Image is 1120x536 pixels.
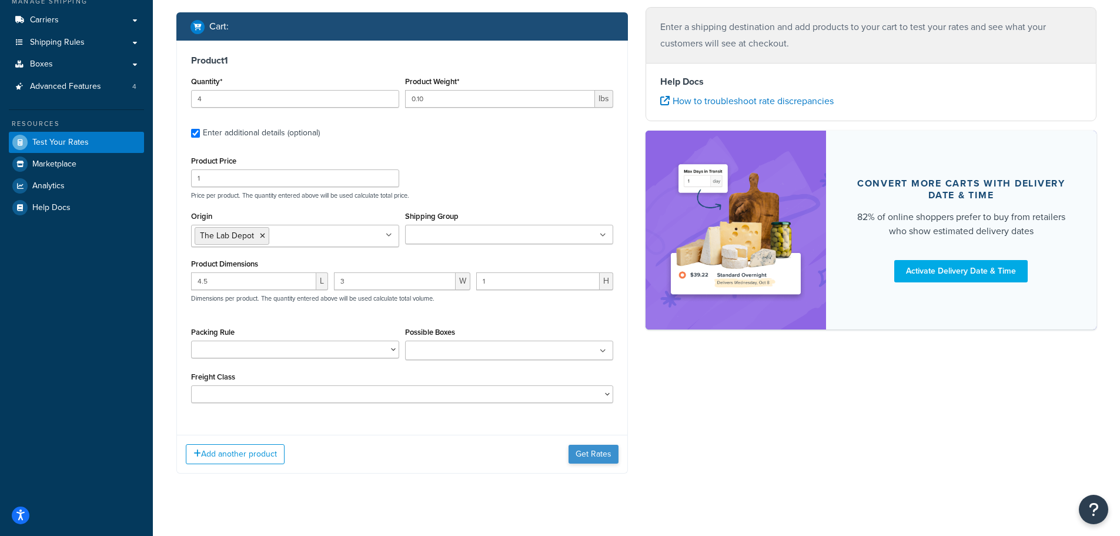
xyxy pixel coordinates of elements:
[203,125,320,141] div: Enter additional details (optional)
[1079,495,1108,524] button: Open Resource Center
[209,21,229,32] h2: Cart :
[456,272,470,290] span: W
[595,90,613,108] span: lbs
[188,294,434,302] p: Dimensions per product. The quantity entered above will be used calculate total volume.
[9,132,144,153] a: Test Your Rates
[894,260,1028,282] a: Activate Delivery Date & Time
[405,77,459,86] label: Product Weight*
[191,328,235,337] label: Packing Rule
[191,129,200,138] input: Enter additional details (optional)
[854,210,1069,238] div: 82% of online shoppers prefer to buy from retailers who show estimated delivery dates
[9,119,144,129] div: Resources
[191,212,212,221] label: Origin
[405,328,455,337] label: Possible Boxes
[9,9,144,31] a: Carriers
[32,159,76,169] span: Marketplace
[30,82,101,92] span: Advanced Features
[30,59,53,69] span: Boxes
[9,54,144,75] a: Boxes
[30,38,85,48] span: Shipping Rules
[30,15,59,25] span: Carriers
[191,77,222,86] label: Quantity*
[32,181,65,191] span: Analytics
[9,197,144,218] a: Help Docs
[660,75,1082,89] h4: Help Docs
[9,76,144,98] a: Advanced Features4
[660,94,834,108] a: How to troubleshoot rate discrepancies
[316,272,328,290] span: L
[32,138,89,148] span: Test Your Rates
[854,178,1069,201] div: Convert more carts with delivery date & time
[200,229,254,242] span: The Lab Depot
[191,157,236,165] label: Product Price
[191,259,258,268] label: Product Dimensions
[132,82,136,92] span: 4
[186,444,285,464] button: Add another product
[569,445,618,464] button: Get Rates
[32,203,71,213] span: Help Docs
[188,191,616,199] p: Price per product. The quantity entered above will be used calculate total price.
[9,175,144,197] a: Analytics
[191,55,613,66] h3: Product 1
[405,90,595,108] input: 0.00
[9,154,144,175] a: Marketplace
[9,32,144,54] a: Shipping Rules
[9,76,144,98] li: Advanced Features
[405,212,459,221] label: Shipping Group
[191,90,399,108] input: 0
[663,148,808,312] img: feature-image-ddt-36eae7f7280da8017bfb280eaccd9c446f90b1fe08728e4019434db127062ab4.png
[600,272,613,290] span: H
[191,372,235,381] label: Freight Class
[660,19,1082,52] p: Enter a shipping destination and add products to your cart to test your rates and see what your c...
